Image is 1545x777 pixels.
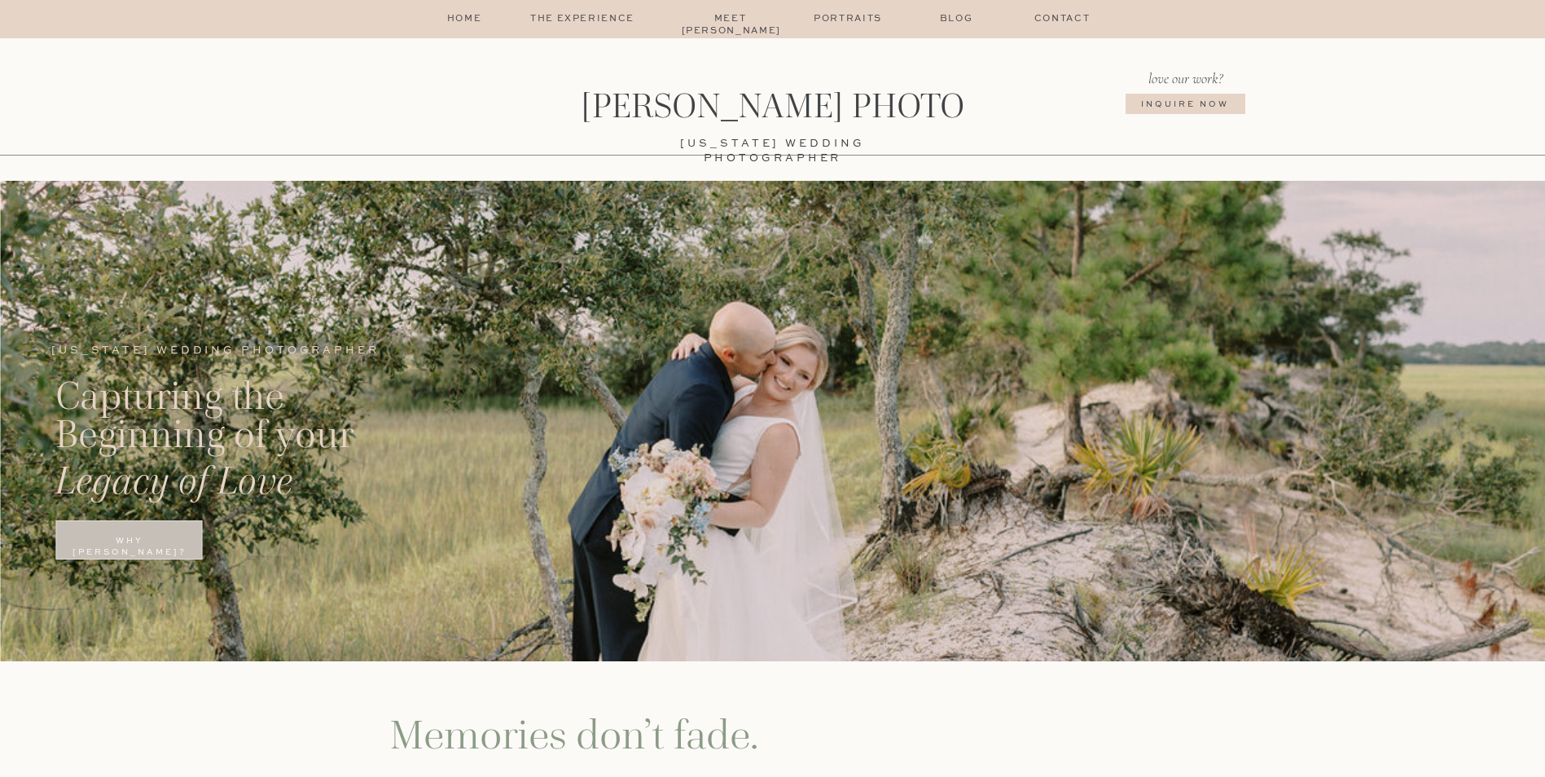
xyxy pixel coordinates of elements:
[55,462,472,513] h2: Legacy of Love
[514,13,652,26] a: The Experience
[55,377,425,459] a: Capturing the Beginning of your
[549,89,997,128] a: [PERSON_NAME] Photo
[445,13,485,26] a: home
[389,710,798,776] h2: Memories don’t fade.
[614,137,932,148] a: [US_STATE] wedding photographer
[917,13,996,26] a: Blog
[1130,68,1240,88] p: love our work?
[809,13,888,26] a: Portraits
[57,535,202,563] a: Why [PERSON_NAME]?
[51,344,408,377] a: [US_STATE] Wedding Photographer
[1023,13,1102,26] a: Contact
[1115,99,1255,126] a: Inquire NOw
[682,13,779,26] a: Meet [PERSON_NAME]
